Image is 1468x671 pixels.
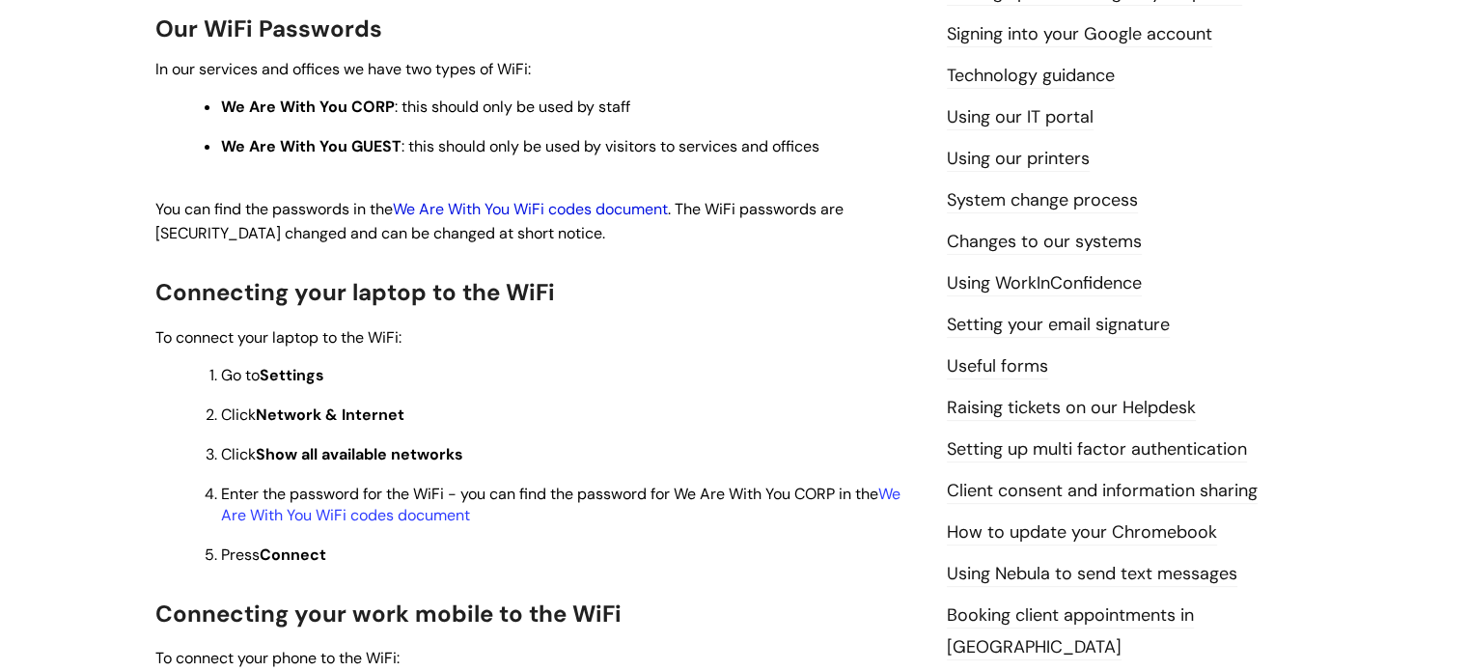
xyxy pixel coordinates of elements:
[256,444,463,464] strong: Show all available networks
[221,405,404,425] span: Click
[221,444,463,464] span: Click
[155,327,402,348] span: To connect your laptop to the WiFi:
[221,365,324,385] span: Go to
[221,97,395,117] strong: We Are With You CORP
[947,147,1090,172] a: Using our printers
[260,365,324,385] strong: Settings
[221,136,402,156] strong: We Are With You GUEST
[947,479,1258,504] a: Client consent and information sharing
[155,199,844,243] span: You can find the passwords in the . The WiFi passwords are [SECURITY_DATA] changed and can be cha...
[221,136,819,156] span: : this should only be used by visitors to services and offices
[393,199,668,219] a: We Are With You WiFi codes document
[155,599,622,629] span: Connecting your work mobile to the WiFi
[221,484,900,525] a: We Are With You WiFi codes document
[155,14,382,43] span: Our WiFi Passwords
[155,277,555,307] span: Connecting your laptop to the WiFi
[260,545,326,565] strong: Connect
[155,59,531,79] span: In our services and offices we have two types of WiFi:
[947,271,1142,296] a: Using WorkInConfidence
[947,230,1142,255] a: Changes to our systems
[947,105,1094,130] a: Using our IT portal
[947,354,1048,379] a: Useful forms
[256,405,404,425] strong: Network & Internet
[947,396,1196,421] a: Raising tickets on our Helpdesk
[947,64,1115,89] a: Technology guidance
[221,97,630,117] span: : this should only be used by staff
[947,437,1247,462] a: Setting up multi factor authentication
[947,520,1217,545] a: How to update your Chromebook
[221,545,326,565] span: Press
[947,313,1170,338] a: Setting your email signature
[221,484,900,525] span: Enter the password for the WiFi - you can find the password for We Are With You CORP in the
[947,22,1212,47] a: Signing into your Google account
[947,603,1194,659] a: Booking client appointments in [GEOGRAPHIC_DATA]
[947,562,1237,587] a: Using Nebula to send text messages
[947,188,1138,213] a: System change process
[155,648,400,668] span: To connect your phone to the WiFi:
